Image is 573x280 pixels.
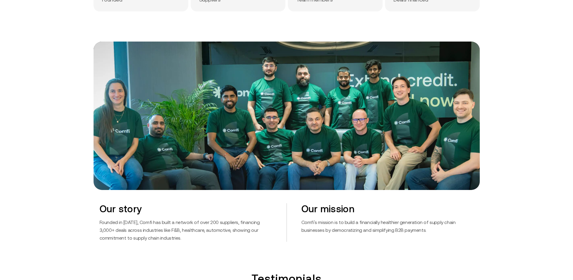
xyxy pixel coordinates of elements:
[301,218,474,234] p: Comfi's mission is to build a financially healthier generation of supply chain businesses by demo...
[301,203,474,215] h2: Our mission
[100,218,272,242] p: Founded in [DATE], Comfi has built a network of over 200 suppliers, financing 3,000+ deals across...
[100,203,272,215] h2: Our story
[94,42,480,190] img: team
